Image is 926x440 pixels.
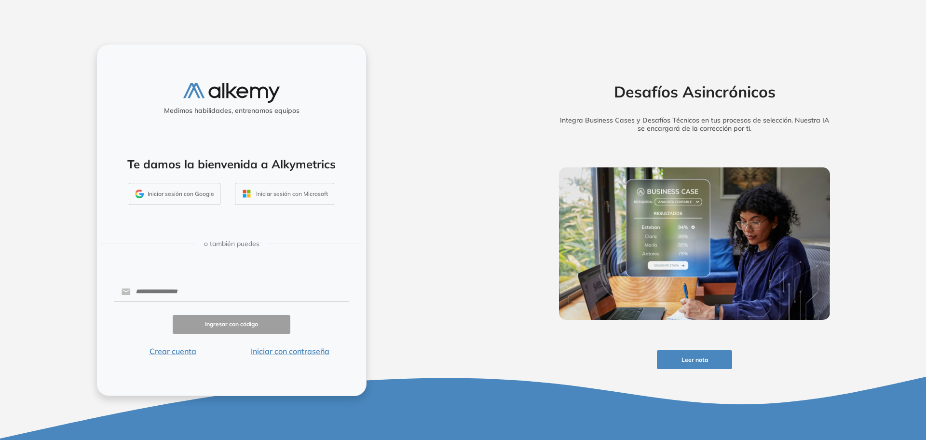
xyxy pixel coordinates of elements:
[101,107,362,115] h5: Medimos habilidades, entrenamos equipos
[559,167,830,320] img: img-more-info
[204,239,259,249] span: o también puedes
[544,116,845,133] h5: Integra Business Cases y Desafíos Técnicos en tus procesos de selección. Nuestra IA se encargará ...
[173,315,290,334] button: Ingresar con código
[235,183,334,205] button: Iniciar sesión con Microsoft
[544,82,845,101] h2: Desafíos Asincrónicos
[878,394,926,440] div: Widget de chat
[241,188,252,199] img: OUTLOOK_ICON
[231,345,349,357] button: Iniciar con contraseña
[878,394,926,440] iframe: Chat Widget
[114,345,231,357] button: Crear cuenta
[657,350,732,369] button: Leer nota
[183,83,280,103] img: logo-alkemy
[135,190,144,198] img: GMAIL_ICON
[129,183,220,205] button: Iniciar sesión con Google
[109,157,354,171] h4: Te damos la bienvenida a Alkymetrics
